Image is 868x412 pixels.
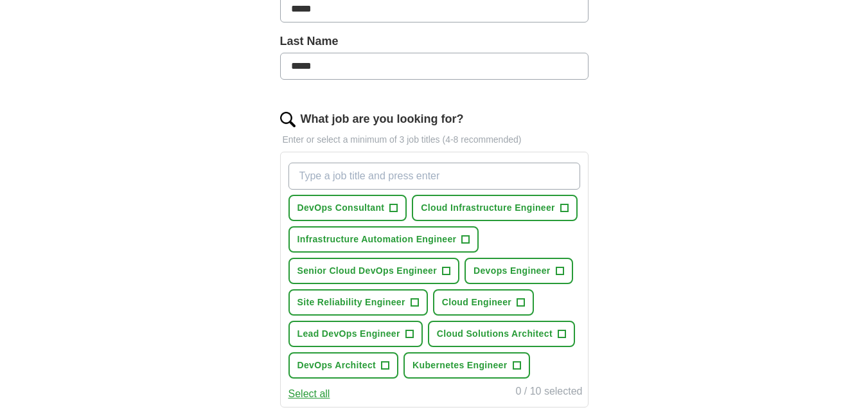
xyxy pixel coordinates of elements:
[297,264,438,278] span: Senior Cloud DevOps Engineer
[288,386,330,402] button: Select all
[280,112,296,127] img: search.png
[280,33,589,50] label: Last Name
[288,258,460,284] button: Senior Cloud DevOps Engineer
[288,195,407,221] button: DevOps Consultant
[288,289,428,316] button: Site Reliability Engineer
[297,201,385,215] span: DevOps Consultant
[515,384,582,402] div: 0 / 10 selected
[288,163,580,190] input: Type a job title and press enter
[465,258,573,284] button: Devops Engineer
[288,321,423,347] button: Lead DevOps Engineer
[437,327,553,341] span: Cloud Solutions Architect
[428,321,575,347] button: Cloud Solutions Architect
[297,233,457,246] span: Infrastructure Automation Engineer
[403,352,529,379] button: Kubernetes Engineer
[297,359,376,372] span: DevOps Architect
[297,327,400,341] span: Lead DevOps Engineer
[288,352,399,379] button: DevOps Architect
[412,195,578,221] button: Cloud Infrastructure Engineer
[433,289,534,316] button: Cloud Engineer
[297,296,405,309] span: Site Reliability Engineer
[301,111,464,128] label: What job are you looking for?
[288,226,479,253] button: Infrastructure Automation Engineer
[280,133,589,147] p: Enter or select a minimum of 3 job titles (4-8 recommended)
[421,201,555,215] span: Cloud Infrastructure Engineer
[442,296,511,309] span: Cloud Engineer
[412,359,507,372] span: Kubernetes Engineer
[474,264,551,278] span: Devops Engineer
